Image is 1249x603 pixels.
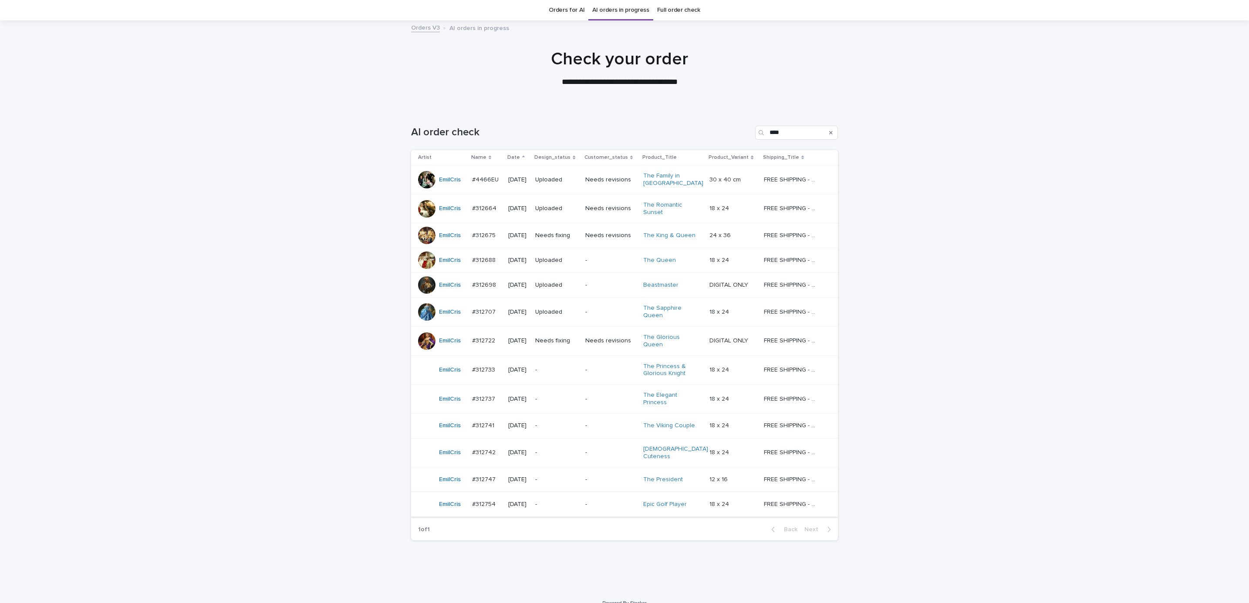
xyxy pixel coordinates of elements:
button: Back [764,526,801,533]
p: FREE SHIPPING - preview in 1-2 business days, after your approval delivery will take 5-10 b.d. [764,203,820,212]
p: Uploaded [535,257,578,264]
p: FREE SHIPPING - preview in 1-2 business days, after your approval delivery will take 5-10 b.d. [764,394,820,403]
p: [DATE] [508,449,529,456]
p: 1 of 1 [411,519,437,540]
p: - [535,366,578,374]
a: The Viking Couple [643,422,695,429]
a: The Queen [643,257,676,264]
p: 18 x 24 [709,499,731,508]
p: Artist [418,153,432,162]
p: #312737 [472,394,497,403]
tr: EmilCris #312747#312747 [DATE]--The President 12 x 1612 x 16 FREE SHIPPING - preview in 1-2 busin... [411,467,838,492]
p: Needs revisions [585,176,636,184]
p: [DATE] [508,205,529,212]
p: [DATE] [508,501,529,508]
tr: EmilCris #312707#312707 [DATE]Uploaded-The Sapphire Queen 18 x 2418 x 24 FREE SHIPPING - preview ... [411,298,838,327]
p: #312742 [472,447,497,456]
a: The Glorious Queen [643,334,698,348]
p: FREE SHIPPING - preview in 1-2 business days, after your approval delivery will take 5-10 b.d. [764,280,820,289]
p: Name [471,153,486,162]
p: 24 x 36 [709,230,733,239]
a: EmilCris [439,422,461,429]
span: Back [779,526,797,533]
p: 18 x 24 [709,420,731,429]
p: - [535,395,578,403]
h1: Check your order [406,49,833,70]
p: FREE SHIPPING - preview in 1-2 business days, after your approval delivery will take 5-10 b.d. [764,447,820,456]
p: Design_status [534,153,570,162]
a: EmilCris [439,205,461,212]
tr: EmilCris #312698#312698 [DATE]Uploaded-Beastmaster DIGITAL ONLYDIGITAL ONLY FREE SHIPPING - previ... [411,273,838,298]
p: - [585,449,636,456]
a: Beastmaster [643,281,679,289]
p: #312741 [472,420,496,429]
a: Orders V3 [411,22,440,32]
p: 18 x 24 [709,365,731,374]
a: EmilCris [439,395,461,403]
a: EmilCris [439,281,461,289]
p: #312675 [472,230,497,239]
tr: EmilCris #312754#312754 [DATE]--Epic Golf Player 18 x 2418 x 24 FREE SHIPPING - preview in 1-2 bu... [411,492,838,517]
p: - [535,476,578,483]
p: FREE SHIPPING - preview in 1-2 business days, after your approval delivery will take 5-10 b.d. [764,335,820,345]
tr: EmilCris #312688#312688 [DATE]Uploaded-The Queen 18 x 2418 x 24 FREE SHIPPING - preview in 1-2 bu... [411,248,838,273]
p: #312707 [472,307,497,316]
a: EmilCris [439,308,461,316]
p: FREE SHIPPING - preview in 1-2 business days, after your approval delivery will take 5-10 b.d. [764,230,820,239]
p: #312754 [472,499,497,508]
p: [DATE] [508,422,529,429]
tr: EmilCris #312675#312675 [DATE]Needs fixingNeeds revisionsThe King & Queen 24 x 3624 x 36 FREE SHI... [411,223,838,248]
tr: EmilCris #312664#312664 [DATE]UploadedNeeds revisionsThe Romantic Sunset 18 x 2418 x 24 FREE SHIP... [411,194,838,223]
p: DIGITAL ONLY [709,335,750,345]
p: 18 x 24 [709,255,731,264]
p: #312688 [472,255,497,264]
a: The President [643,476,683,483]
tr: EmilCris #312742#312742 [DATE]--[DEMOGRAPHIC_DATA] Cuteness 18 x 2418 x 24 FREE SHIPPING - previe... [411,438,838,467]
p: - [535,501,578,508]
a: The Family in [GEOGRAPHIC_DATA] [643,172,703,187]
p: DIGITAL ONLY [709,280,750,289]
p: Product_Variant [709,153,749,162]
p: FREE SHIPPING - preview in 1-2 business days, after your approval delivery will take 6-10 busines... [764,174,820,184]
span: Next [804,526,824,533]
p: [DATE] [508,281,529,289]
p: - [585,422,636,429]
p: Date [507,153,520,162]
p: Needs fixing [535,337,578,345]
p: 18 x 24 [709,447,731,456]
tr: EmilCris #312741#312741 [DATE]--The Viking Couple 18 x 2418 x 24 FREE SHIPPING - preview in 1-2 b... [411,413,838,438]
p: [DATE] [508,366,529,374]
p: [DATE] [508,476,529,483]
input: Search [755,126,838,140]
p: Needs fixing [535,232,578,239]
p: Shipping_Title [763,153,799,162]
a: EmilCris [439,176,461,184]
p: [DATE] [508,176,529,184]
p: Uploaded [535,308,578,316]
p: Needs revisions [585,232,636,239]
tr: EmilCris #312722#312722 [DATE]Needs fixingNeeds revisionsThe Glorious Queen DIGITAL ONLYDIGITAL O... [411,326,838,355]
p: FREE SHIPPING - preview in 1-2 business days, after your approval delivery will take 5-10 b.d. [764,499,820,508]
p: #312722 [472,335,497,345]
tr: EmilCris #312733#312733 [DATE]--The Princess & Glorious Knight 18 x 2418 x 24 FREE SHIPPING - pre... [411,355,838,385]
p: 18 x 24 [709,203,731,212]
p: #312664 [472,203,498,212]
p: #312733 [472,365,497,374]
p: [DATE] [508,257,529,264]
p: 18 x 24 [709,307,731,316]
a: EmilCris [439,337,461,345]
p: - [585,281,636,289]
p: - [535,422,578,429]
p: #312747 [472,474,497,483]
a: [DEMOGRAPHIC_DATA] Cuteness [643,446,708,460]
p: - [585,501,636,508]
p: - [535,449,578,456]
p: [DATE] [508,395,529,403]
p: FREE SHIPPING - preview in 1-2 business days, after your approval delivery will take 5-10 b.d. [764,307,820,316]
p: - [585,308,636,316]
a: Epic Golf Player [643,501,687,508]
p: 12 x 16 [709,474,729,483]
p: #4466EU [472,174,500,184]
p: Needs revisions [585,205,636,212]
p: Product_Title [642,153,677,162]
